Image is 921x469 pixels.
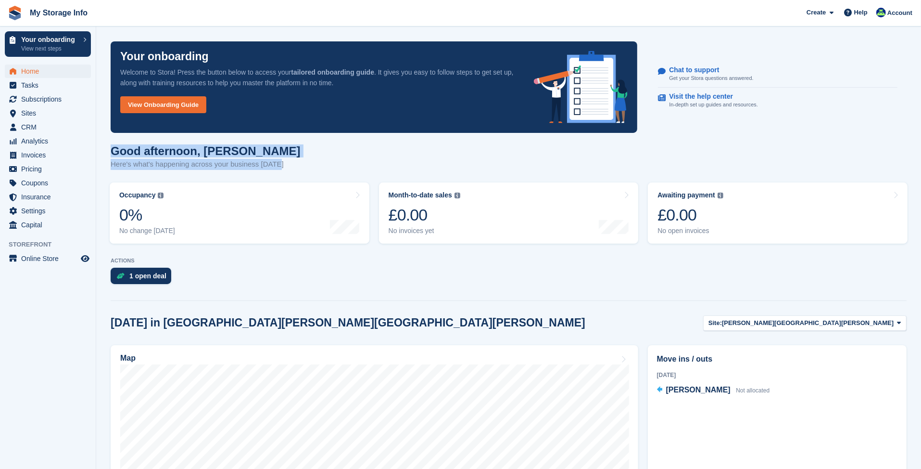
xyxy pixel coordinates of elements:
[534,51,628,123] img: onboarding-info-6c161a55d2c0e0a8cae90662b2fe09162a5109e8cc188191df67fb4f79e88e88.svg
[5,65,91,78] a: menu
[110,182,369,244] a: Occupancy 0% No change [DATE]
[111,258,907,264] p: ACTIONS
[21,106,79,120] span: Sites
[21,218,79,232] span: Capital
[21,44,78,53] p: View next steps
[722,318,894,328] span: [PERSON_NAME][GEOGRAPHIC_DATA][PERSON_NAME]
[111,144,301,157] h1: Good afternoon, [PERSON_NAME]
[111,268,176,289] a: 1 open deal
[120,96,206,113] a: View Onboarding Guide
[21,204,79,218] span: Settings
[120,67,518,88] p: Welcome to Stora! Press the button below to access your . It gives you easy to follow steps to ge...
[26,5,91,21] a: My Storage Info
[5,204,91,218] a: menu
[5,92,91,106] a: menu
[8,6,22,20] img: stora-icon-8386f47178a22dfd0bd8f6a31ec36ba5ce8667c1dd55bd0f319d3a0aa187defe.svg
[669,92,750,101] p: Visit the help center
[657,227,723,235] div: No open invoices
[111,159,301,170] p: Here's what's happening across your business [DATE]
[658,88,897,114] a: Visit the help center In-depth set up guides and resources.
[658,61,897,88] a: Chat to support Get your Stora questions answered.
[454,193,460,198] img: icon-info-grey-7440780725fd019a000dd9b08b2336e03edf1995a4989e88bcd33f0948082b44.svg
[79,253,91,264] a: Preview store
[648,182,908,244] a: Awaiting payment £0.00 No open invoices
[669,66,745,74] p: Chat to support
[887,8,912,18] span: Account
[389,227,460,235] div: No invoices yet
[21,162,79,176] span: Pricing
[21,78,79,92] span: Tasks
[5,106,91,120] a: menu
[5,120,91,134] a: menu
[111,316,585,329] h2: [DATE] in [GEOGRAPHIC_DATA][PERSON_NAME][GEOGRAPHIC_DATA][PERSON_NAME]
[5,218,91,232] a: menu
[807,8,826,17] span: Create
[119,191,155,199] div: Occupancy
[5,190,91,204] a: menu
[21,36,78,43] p: Your onboarding
[9,240,96,249] span: Storefront
[116,273,125,279] img: deal-1b604bf984904fb50ccaf53a9ad4b4a5d6e5aea283cecdc64d6e3604feb123c2.svg
[657,371,897,379] div: [DATE]
[21,120,79,134] span: CRM
[657,205,723,225] div: £0.00
[120,51,209,62] p: Your onboarding
[21,176,79,190] span: Coupons
[21,252,79,265] span: Online Store
[129,272,166,280] div: 1 open deal
[736,387,770,394] span: Not allocated
[876,8,886,17] img: Steve Doll
[5,252,91,265] a: menu
[21,65,79,78] span: Home
[5,176,91,190] a: menu
[708,318,722,328] span: Site:
[379,182,639,244] a: Month-to-date sales £0.00 No invoices yet
[657,384,770,397] a: [PERSON_NAME] Not allocated
[21,148,79,162] span: Invoices
[718,193,723,198] img: icon-info-grey-7440780725fd019a000dd9b08b2336e03edf1995a4989e88bcd33f0948082b44.svg
[291,68,374,76] strong: tailored onboarding guide
[21,190,79,204] span: Insurance
[669,101,758,109] p: In-depth set up guides and resources.
[119,227,175,235] div: No change [DATE]
[120,354,136,363] h2: Map
[5,162,91,176] a: menu
[5,148,91,162] a: menu
[657,353,897,365] h2: Move ins / outs
[21,134,79,148] span: Analytics
[21,92,79,106] span: Subscriptions
[666,386,731,394] span: [PERSON_NAME]
[389,191,452,199] div: Month-to-date sales
[119,205,175,225] div: 0%
[5,78,91,92] a: menu
[657,191,715,199] div: Awaiting payment
[703,315,907,331] button: Site: [PERSON_NAME][GEOGRAPHIC_DATA][PERSON_NAME]
[389,205,460,225] div: £0.00
[854,8,868,17] span: Help
[5,134,91,148] a: menu
[669,74,753,82] p: Get your Stora questions answered.
[158,193,164,198] img: icon-info-grey-7440780725fd019a000dd9b08b2336e03edf1995a4989e88bcd33f0948082b44.svg
[5,31,91,57] a: Your onboarding View next steps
